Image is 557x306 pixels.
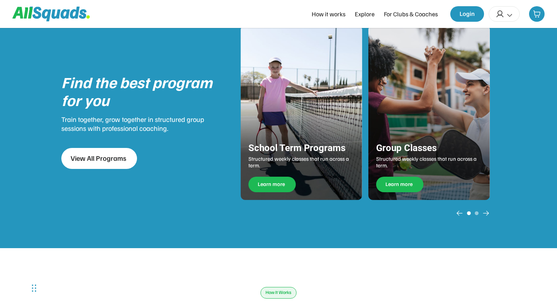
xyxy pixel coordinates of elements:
[376,177,423,192] button: Learn more
[61,148,137,169] button: View All Programs
[248,142,354,154] div: School Term Programs
[248,155,354,169] div: Structured weekly classes that run across a term.
[376,155,482,169] div: Structured weekly classes that run across a term.
[385,181,413,188] span: Learn more
[376,142,482,154] div: Group Classes
[533,10,541,18] img: shopping-cart-01%20%281%29.svg
[312,9,345,19] div: How it works
[260,287,297,299] div: How It Works
[71,154,126,163] span: View All Programs
[61,115,228,132] div: Train together, grow together in structured group sessions with professional coaching.
[61,73,228,109] div: Find the best program for you
[450,6,484,22] button: Login
[384,9,438,19] div: For Clubs & Coaches
[248,177,296,192] button: Learn more
[355,9,375,19] div: Explore
[258,181,285,188] span: Learn more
